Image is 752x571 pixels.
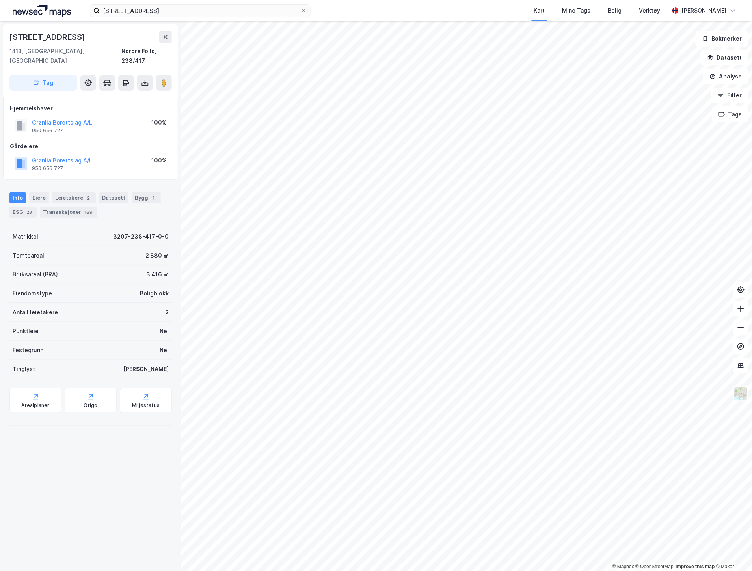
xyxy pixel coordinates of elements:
[29,192,49,203] div: Eiere
[10,142,171,151] div: Gårdeiere
[150,194,158,202] div: 1
[13,308,58,317] div: Antall leietakere
[121,47,172,65] div: Nordre Follo, 238/417
[160,345,169,355] div: Nei
[639,6,661,15] div: Verktøy
[25,208,34,216] div: 23
[32,127,63,134] div: 950 656 727
[612,564,634,570] a: Mapbox
[676,564,715,570] a: Improve this map
[52,192,96,203] div: Leietakere
[100,5,301,17] input: Søk på adresse, matrikkel, gårdeiere, leietakere eller personer
[151,118,167,127] div: 100%
[713,533,752,571] iframe: Chat Widget
[682,6,727,15] div: [PERSON_NAME]
[13,270,58,279] div: Bruksareal (BRA)
[636,564,674,570] a: OpenStreetMap
[713,533,752,571] div: Kontrollprogram for chat
[608,6,622,15] div: Bolig
[9,31,87,43] div: [STREET_ADDRESS]
[99,192,128,203] div: Datasett
[165,308,169,317] div: 2
[13,327,39,336] div: Punktleie
[13,251,44,260] div: Tomteareal
[132,402,160,409] div: Miljøstatus
[10,104,171,113] div: Hjemmelshaver
[132,192,161,203] div: Bygg
[151,156,167,165] div: 100%
[140,289,169,298] div: Boligblokk
[32,165,63,172] div: 950 656 727
[696,31,749,47] button: Bokmerker
[13,232,38,241] div: Matrikkel
[733,386,748,401] img: Z
[146,270,169,279] div: 3 416 ㎡
[712,106,749,122] button: Tags
[9,192,26,203] div: Info
[13,289,52,298] div: Eiendomstype
[123,364,169,374] div: [PERSON_NAME]
[9,207,37,218] div: ESG
[701,50,749,65] button: Datasett
[9,75,77,91] button: Tag
[113,232,169,241] div: 3207-238-417-0-0
[145,251,169,260] div: 2 880 ㎡
[83,208,94,216] div: 169
[9,47,121,65] div: 1413, [GEOGRAPHIC_DATA], [GEOGRAPHIC_DATA]
[160,327,169,336] div: Nei
[562,6,591,15] div: Mine Tags
[40,207,97,218] div: Transaksjoner
[703,69,749,84] button: Analyse
[711,88,749,103] button: Filter
[21,402,49,409] div: Arealplaner
[13,364,35,374] div: Tinglyst
[85,194,93,202] div: 2
[534,6,545,15] div: Kart
[13,5,71,17] img: logo.a4113a55bc3d86da70a041830d287a7e.svg
[84,402,98,409] div: Origo
[13,345,43,355] div: Festegrunn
